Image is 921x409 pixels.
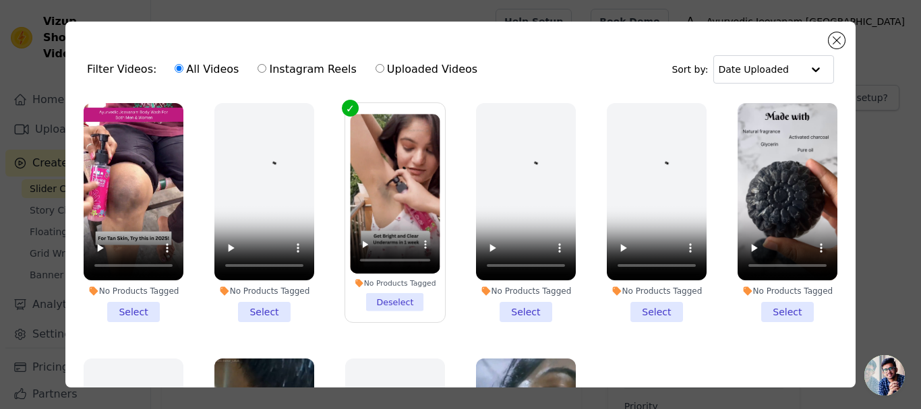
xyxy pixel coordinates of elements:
div: Sort by: [672,55,834,84]
div: No Products Tagged [738,286,837,296]
div: No Products Tagged [350,278,440,288]
button: Close modal [829,32,845,49]
a: Open chat [864,355,905,396]
div: No Products Tagged [214,286,314,296]
div: No Products Tagged [476,286,576,296]
div: No Products Tagged [84,286,183,296]
label: All Videos [174,61,239,78]
div: No Products Tagged [607,286,707,296]
label: Instagram Reels [257,61,357,78]
label: Uploaded Videos [375,61,478,78]
div: Filter Videos: [87,54,485,85]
